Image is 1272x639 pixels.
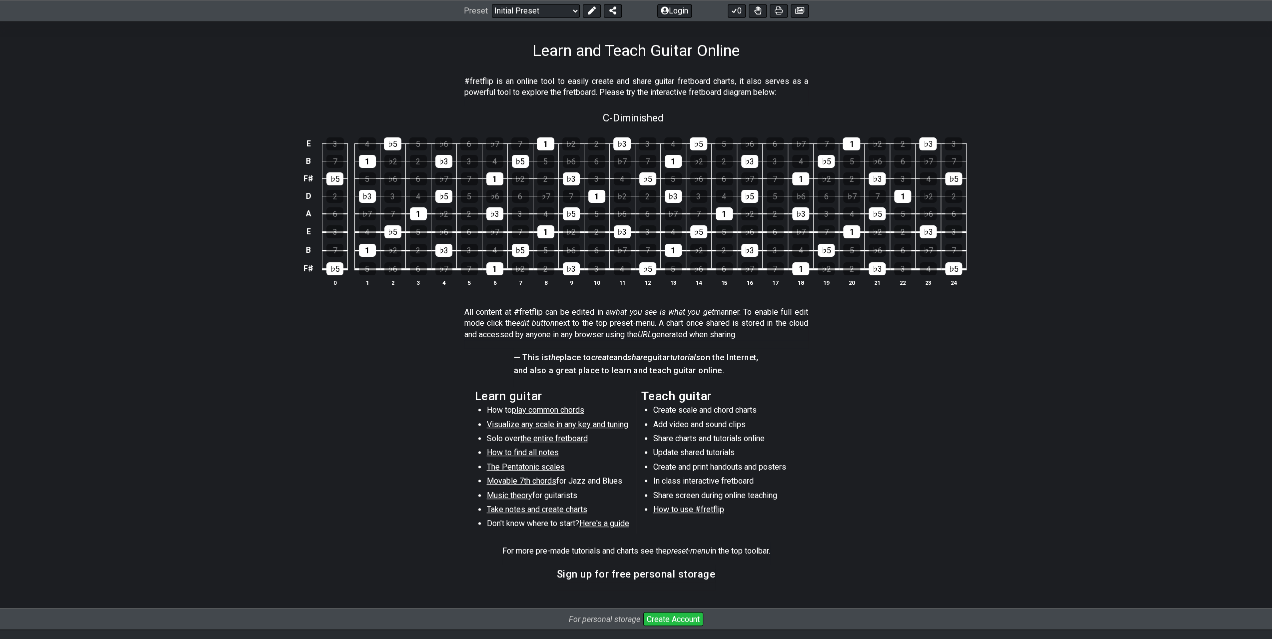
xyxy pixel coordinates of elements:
[686,278,711,288] th: 14
[537,244,554,257] div: 5
[512,155,529,168] div: ♭5
[716,262,733,275] div: 6
[920,244,937,257] div: ♭7
[487,433,629,447] li: Solo over
[767,172,784,185] div: 7
[894,172,911,185] div: 3
[792,225,809,238] div: ♭7
[638,330,652,339] em: URL
[818,190,835,203] div: 6
[767,207,784,220] div: 2
[435,262,452,275] div: ♭7
[653,505,724,514] span: How to use #fretflip
[639,155,656,168] div: 7
[537,137,554,150] div: 1
[641,391,798,402] h2: Teach guitar
[945,155,962,168] div: 7
[792,207,809,220] div: ♭3
[588,225,605,238] div: 2
[667,546,710,556] em: preset-menu
[919,137,937,150] div: ♭3
[767,262,784,275] div: 7
[716,155,733,168] div: 2
[614,225,631,238] div: ♭3
[670,353,701,362] em: tutorials
[792,155,809,168] div: 4
[818,225,835,238] div: 7
[767,244,784,257] div: 3
[741,137,758,150] div: ♭6
[563,172,580,185] div: ♭3
[869,190,886,203] div: 7
[660,278,686,288] th: 13
[410,155,427,168] div: 2
[435,155,452,168] div: ♭3
[588,207,605,220] div: 5
[486,137,503,150] div: ♭7
[486,262,503,275] div: 1
[486,190,503,203] div: ♭6
[487,405,629,419] li: How to
[614,155,631,168] div: ♭7
[354,278,380,288] th: 1
[716,207,733,220] div: 1
[460,137,478,150] div: 6
[749,4,767,18] button: Toggle Dexterity for all fretkits
[665,190,682,203] div: ♭3
[410,190,427,203] div: 4
[486,155,503,168] div: 4
[843,155,860,168] div: 5
[741,190,758,203] div: ♭5
[475,391,631,402] h2: Learn guitar
[653,419,796,433] li: Add video and sound clips
[537,225,554,238] div: 1
[843,244,860,257] div: 5
[657,4,692,18] button: Login
[614,244,631,257] div: ♭7
[512,172,529,185] div: ♭2
[563,190,580,203] div: 7
[792,172,809,185] div: 1
[741,225,758,238] div: ♭6
[563,262,580,275] div: ♭3
[767,155,784,168] div: 3
[613,137,631,150] div: ♭3
[537,172,554,185] div: 2
[461,172,478,185] div: 7
[868,137,886,150] div: ♭2
[511,137,529,150] div: 7
[639,225,656,238] div: 3
[487,518,629,532] li: Don't know where to start?
[653,490,796,504] li: Share screen during online teaching
[512,225,529,238] div: 7
[843,137,860,150] div: 1
[690,190,707,203] div: 3
[512,405,584,415] span: play common chords
[588,137,605,150] div: 2
[326,262,343,275] div: ♭5
[359,155,376,168] div: 1
[653,447,796,461] li: Update shared tutorials
[716,172,733,185] div: 6
[869,172,886,185] div: ♭3
[792,190,809,203] div: ♭6
[435,207,452,220] div: ♭2
[639,207,656,220] div: 6
[435,225,452,238] div: ♭6
[843,172,860,185] div: 2
[894,137,911,150] div: 2
[741,244,758,257] div: ♭3
[588,172,605,185] div: 3
[301,241,315,259] td: B
[788,278,813,288] th: 18
[818,207,835,220] div: 3
[464,76,808,98] p: #fretflip is an online tool to easily create and share guitar fretboard charts, it also serves as...
[464,307,808,340] p: All content at #fretflip can be edited in a manner. To enable full edit mode click the next to th...
[513,365,758,376] h4: and also a great place to learn and teach guitar online.
[945,225,962,238] div: 3
[482,278,507,288] th: 6
[384,244,401,257] div: ♭2
[512,190,529,203] div: 6
[461,207,478,220] div: 2
[532,41,740,60] h1: Learn and Teach Guitar Online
